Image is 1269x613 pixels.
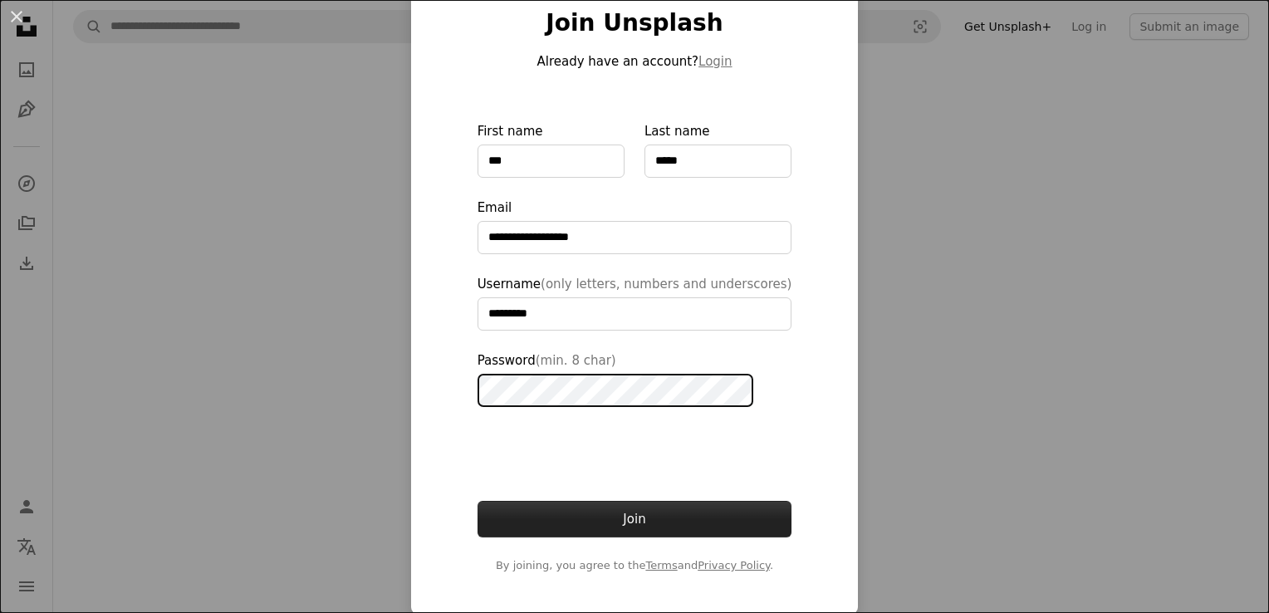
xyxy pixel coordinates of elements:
[478,501,792,537] button: Join
[478,51,792,71] p: Already have an account?
[541,277,791,292] span: (only letters, numbers and underscores)
[478,374,753,407] input: Password(min. 8 char)
[478,351,792,407] label: Password
[644,145,791,178] input: Last name
[478,557,792,574] span: By joining, you agree to the and .
[478,8,792,38] h1: Join Unsplash
[698,559,770,571] a: Privacy Policy
[478,145,625,178] input: First name
[478,198,792,254] label: Email
[478,221,792,254] input: Email
[645,559,677,571] a: Terms
[536,353,616,368] span: (min. 8 char)
[644,121,791,178] label: Last name
[698,51,732,71] button: Login
[478,121,625,178] label: First name
[478,297,792,331] input: Username(only letters, numbers and underscores)
[478,274,792,331] label: Username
